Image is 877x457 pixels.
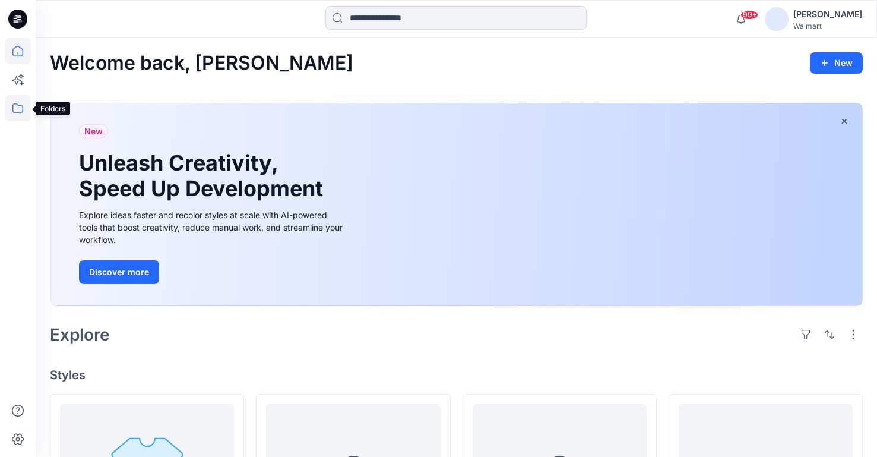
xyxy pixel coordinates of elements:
img: avatar [765,7,789,31]
span: 99+ [740,10,758,20]
h2: Explore [50,325,110,344]
h2: Welcome back, [PERSON_NAME] [50,52,353,74]
button: Discover more [79,260,159,284]
div: Walmart [793,21,862,30]
div: Explore ideas faster and recolor styles at scale with AI-powered tools that boost creativity, red... [79,209,346,246]
span: New [84,124,103,138]
div: [PERSON_NAME] [793,7,862,21]
a: Discover more [79,260,346,284]
h1: Unleash Creativity, Speed Up Development [79,150,328,201]
h4: Styles [50,368,863,382]
button: New [810,52,863,74]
